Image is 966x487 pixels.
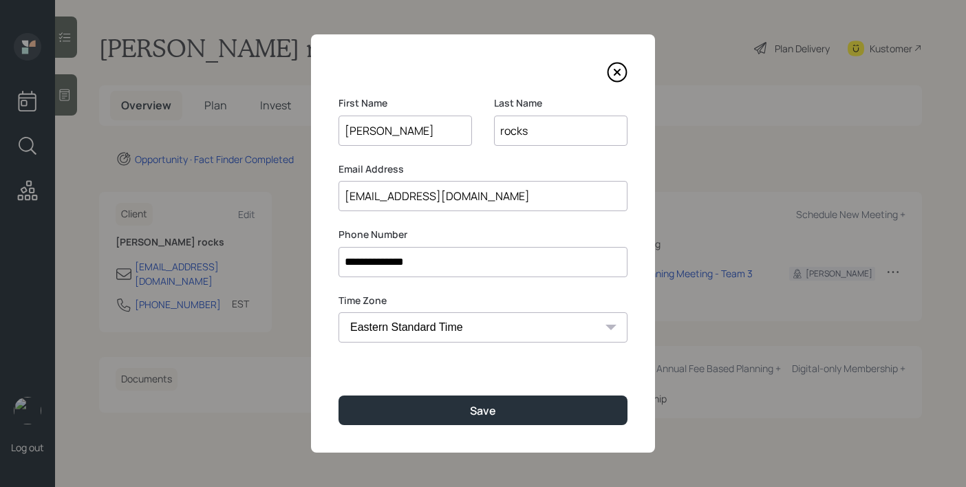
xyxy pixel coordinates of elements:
[470,403,496,418] div: Save
[339,396,627,425] button: Save
[339,162,627,176] label: Email Address
[339,96,472,110] label: First Name
[494,96,627,110] label: Last Name
[339,228,627,241] label: Phone Number
[339,294,627,307] label: Time Zone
